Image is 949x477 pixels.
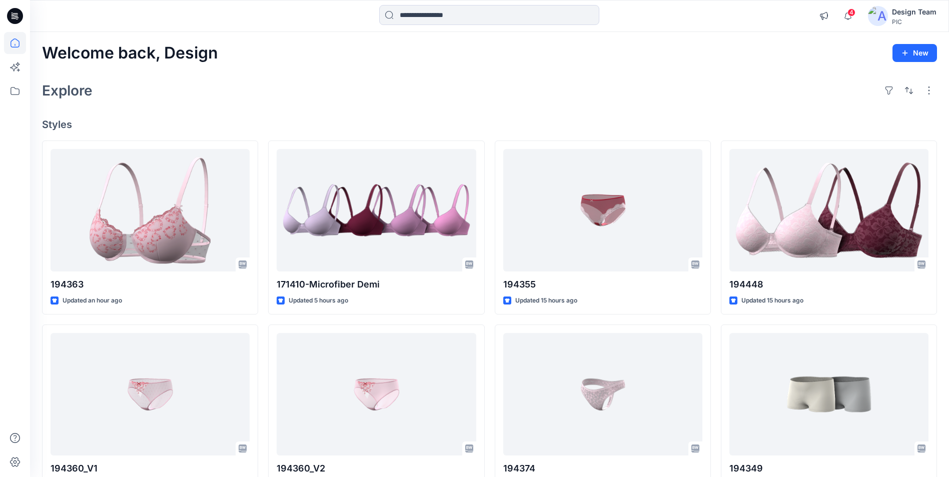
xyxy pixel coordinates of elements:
p: 194355 [503,277,702,291]
a: 194374 [503,333,702,455]
a: 171410-Microfiber Demi [277,149,476,271]
p: 194349 [729,461,928,475]
p: 171410-Microfiber Demi [277,277,476,291]
h4: Styles [42,118,937,130]
div: PIC [892,18,936,25]
a: 194355 [503,149,702,271]
button: New [892,44,937,62]
p: 194374 [503,461,702,475]
h2: Welcome back, Design [42,44,218,62]
p: 194448 [729,277,928,291]
p: 194360_V2 [277,461,476,475]
span: 4 [847,8,855,16]
img: avatar [868,6,888,26]
a: 194448 [729,149,928,271]
p: Updated 15 hours ago [741,295,803,306]
p: 194360_V1 [51,461,250,475]
p: Updated 15 hours ago [515,295,577,306]
p: Updated an hour ago [63,295,122,306]
a: 194363 [51,149,250,271]
a: 194349 [729,333,928,455]
a: 194360_V1 [51,333,250,455]
div: Design Team [892,6,936,18]
p: Updated 5 hours ago [289,295,348,306]
a: 194360_V2 [277,333,476,455]
p: 194363 [51,277,250,291]
h2: Explore [42,82,93,98]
